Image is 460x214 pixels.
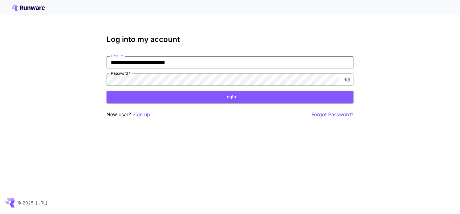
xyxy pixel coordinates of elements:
p: New user? [107,111,150,118]
label: Email [111,53,123,59]
button: toggle password visibility [342,74,353,85]
p: © 2025, [URL] [17,200,47,206]
button: Forgot Password? [312,111,353,118]
h3: Log into my account [107,35,353,44]
button: Sign up [132,111,150,118]
button: Login [107,91,353,103]
label: Password [111,71,131,76]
